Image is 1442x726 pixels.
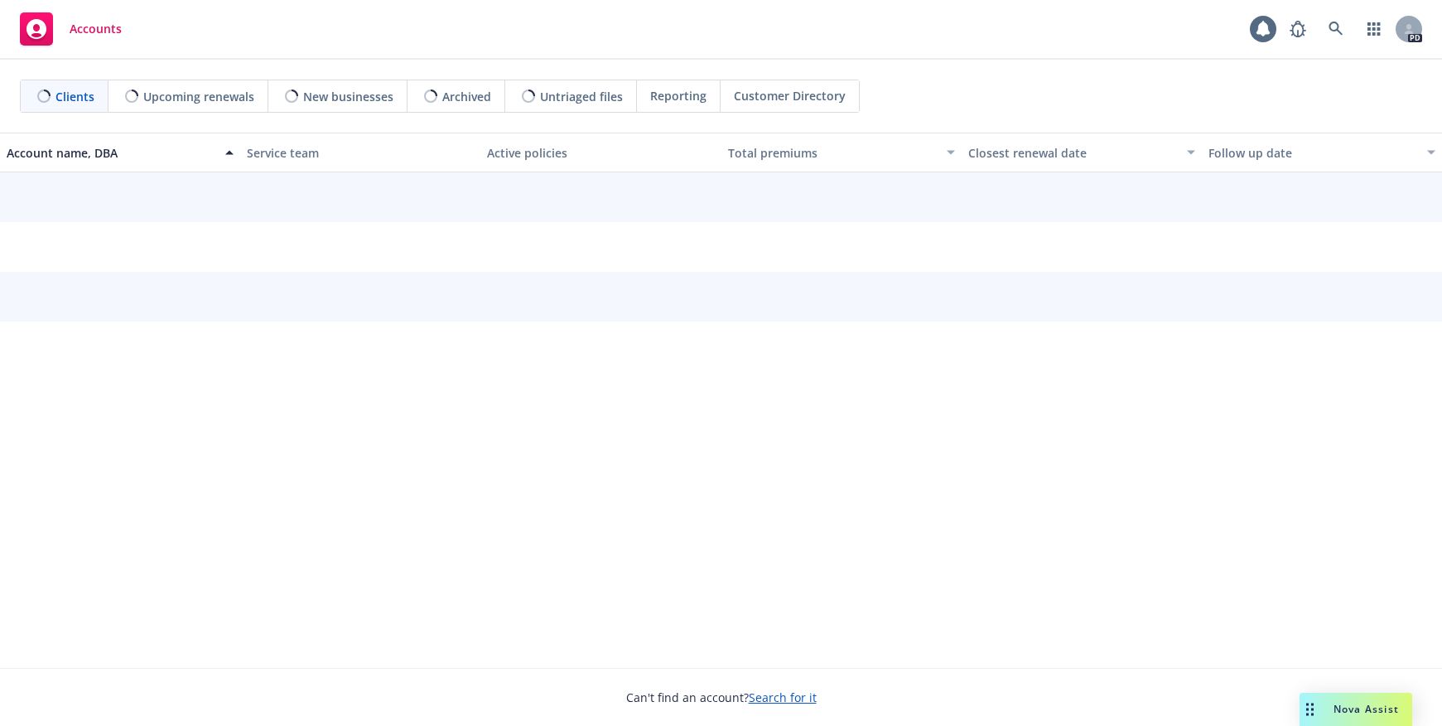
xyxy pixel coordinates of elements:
button: Active policies [480,133,721,172]
div: Follow up date [1208,144,1417,162]
button: Total premiums [721,133,962,172]
a: Accounts [13,6,128,52]
div: Closest renewal date [968,144,1177,162]
span: Upcoming renewals [143,88,254,105]
span: Reporting [650,87,707,104]
span: Can't find an account? [626,689,817,706]
span: Clients [55,88,94,105]
div: Account name, DBA [7,144,215,162]
span: New businesses [303,88,393,105]
div: Service team [247,144,474,162]
div: Total premiums [728,144,937,162]
span: Accounts [70,22,122,36]
a: Switch app [1358,12,1391,46]
span: Nova Assist [1333,702,1399,716]
button: Follow up date [1202,133,1442,172]
button: Closest renewal date [962,133,1202,172]
div: Drag to move [1300,693,1320,726]
a: Report a Bug [1281,12,1314,46]
button: Service team [240,133,480,172]
button: Nova Assist [1300,693,1412,726]
span: Archived [442,88,491,105]
span: Untriaged files [540,88,623,105]
div: Active policies [487,144,714,162]
span: Customer Directory [734,87,846,104]
a: Search [1319,12,1353,46]
a: Search for it [749,690,817,705]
